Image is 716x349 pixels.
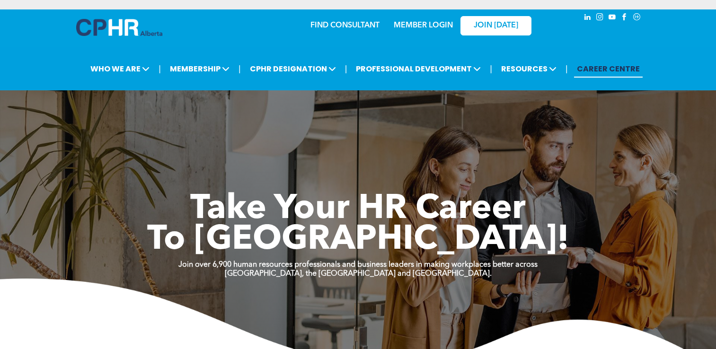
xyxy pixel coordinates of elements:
strong: [GEOGRAPHIC_DATA], the [GEOGRAPHIC_DATA] and [GEOGRAPHIC_DATA]. [225,270,492,278]
li: | [239,59,241,79]
span: To [GEOGRAPHIC_DATA]! [147,223,569,257]
span: CPHR DESIGNATION [247,60,339,78]
span: Take Your HR Career [190,192,526,227]
span: RESOURCES [498,60,559,78]
span: MEMBERSHIP [167,60,232,78]
a: instagram [595,12,605,25]
img: A blue and white logo for cp alberta [76,19,162,36]
a: facebook [619,12,630,25]
span: PROFESSIONAL DEVELOPMENT [353,60,484,78]
a: youtube [607,12,618,25]
a: CAREER CENTRE [574,60,643,78]
strong: Join over 6,900 human resources professionals and business leaders in making workplaces better ac... [178,261,538,269]
li: | [159,59,161,79]
a: MEMBER LOGIN [394,22,453,29]
span: WHO WE ARE [88,60,152,78]
li: | [490,59,492,79]
a: Social network [632,12,642,25]
a: FIND CONSULTANT [310,22,380,29]
a: JOIN [DATE] [460,16,531,35]
li: | [345,59,347,79]
li: | [566,59,568,79]
a: linkedin [583,12,593,25]
span: JOIN [DATE] [474,21,518,30]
